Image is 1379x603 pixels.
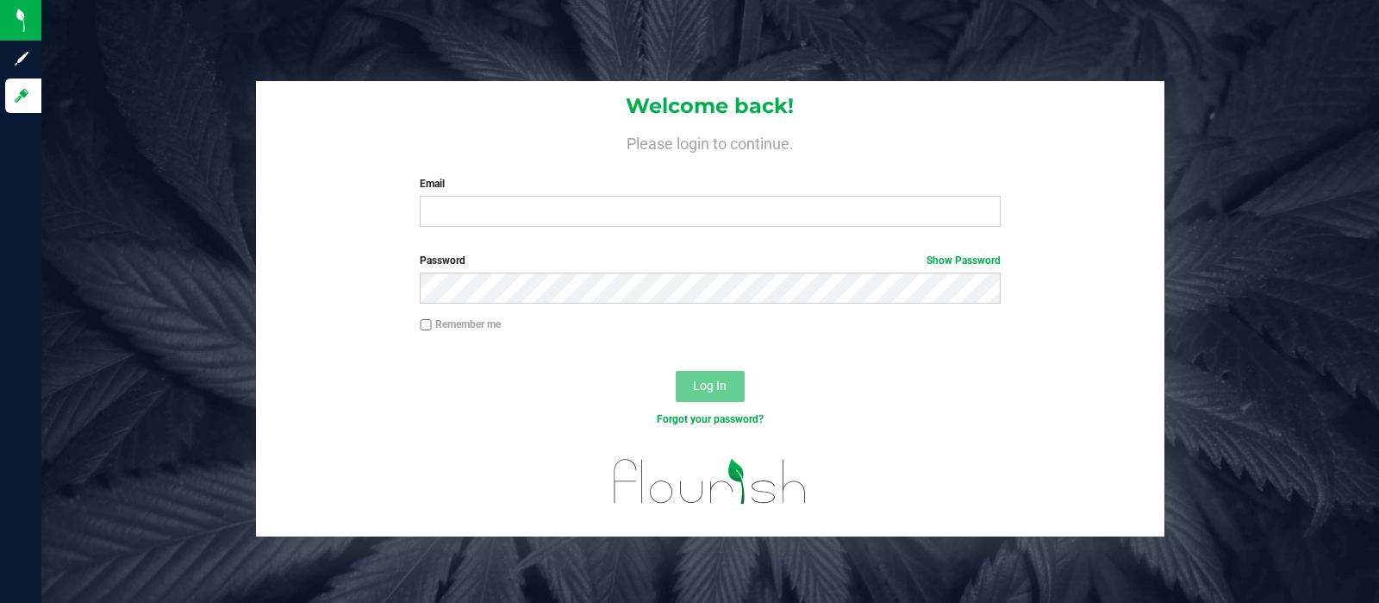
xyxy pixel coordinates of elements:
[420,254,465,267] span: Password
[420,317,501,332] label: Remember me
[13,50,30,67] inline-svg: Sign up
[657,413,764,425] a: Forgot your password?
[256,131,1165,152] h4: Please login to continue.
[13,87,30,104] inline-svg: Log in
[256,95,1165,117] h1: Welcome back!
[596,445,824,518] img: flourish_logo.svg
[676,371,745,402] button: Log In
[420,176,1000,192] label: Email
[927,254,1001,267] a: Show Password
[693,379,727,393] span: Log In
[420,319,432,331] input: Remember me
